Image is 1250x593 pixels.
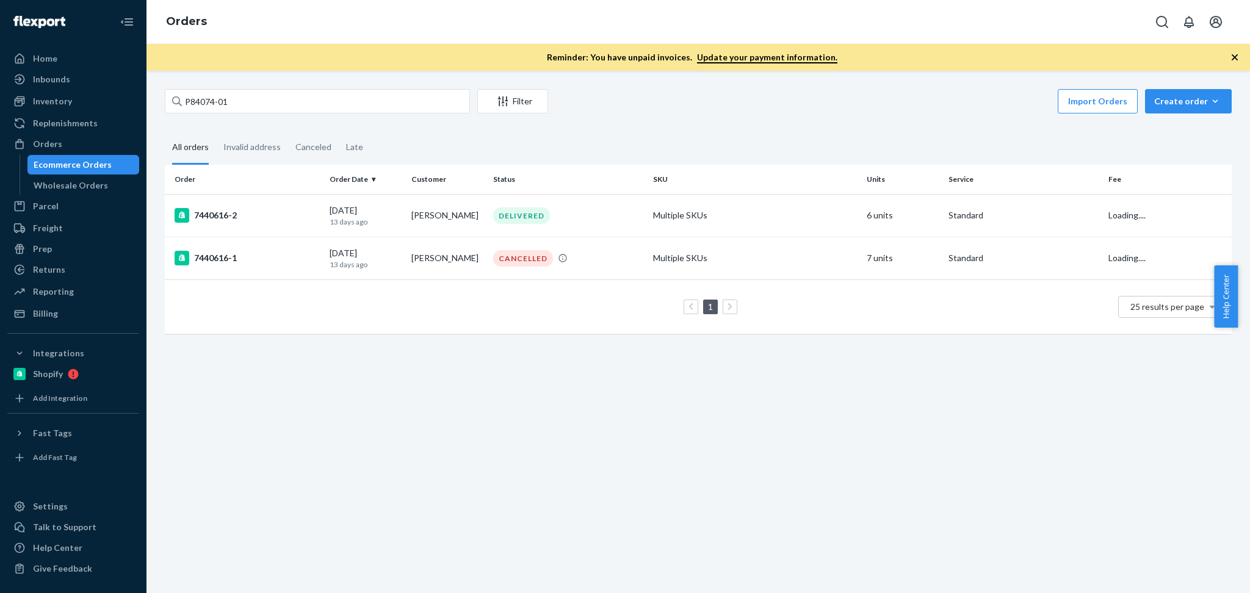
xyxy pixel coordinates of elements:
p: Reminder: You have unpaid invoices. [547,51,837,63]
button: Create order [1145,89,1232,113]
button: Fast Tags [7,423,139,443]
a: Inbounds [7,70,139,89]
div: [DATE] [330,247,402,270]
div: Orders [33,138,62,150]
td: [PERSON_NAME] [406,194,488,237]
span: 25 results per page [1130,301,1204,312]
th: Order [165,165,325,194]
div: 7440616-1 [175,251,320,265]
a: Orders [7,134,139,154]
div: Help Center [33,542,82,554]
div: Parcel [33,200,59,212]
button: Open account menu [1204,10,1228,34]
div: 7440616-2 [175,208,320,223]
div: Canceled [295,131,331,163]
a: Wholesale Orders [27,176,140,195]
p: Standard [948,209,1099,221]
div: Replenishments [33,117,98,129]
th: SKU [648,165,862,194]
button: Filter [477,89,548,113]
div: Freight [33,222,63,234]
a: Add Fast Tag [7,448,139,467]
td: Multiple SKUs [648,237,862,279]
button: Help Center [1214,265,1238,328]
a: Ecommerce Orders [27,155,140,174]
div: Home [33,52,57,65]
div: Integrations [33,347,84,359]
td: Loading.... [1104,194,1232,237]
img: Flexport logo [13,16,65,28]
a: Help Center [7,538,139,558]
div: Billing [33,307,58,320]
div: Add Fast Tag [33,452,77,462]
td: 6 units [862,194,944,237]
a: Orders [166,15,207,28]
div: Add Integration [33,393,87,403]
div: Fast Tags [33,427,72,439]
button: Open Search Box [1150,10,1174,34]
ol: breadcrumbs [156,4,217,40]
a: Inventory [7,92,139,111]
div: Inbounds [33,73,70,85]
p: Standard [948,252,1099,264]
div: [DATE] [330,204,402,227]
div: All orders [172,131,209,165]
a: Shopify [7,364,139,384]
a: Page 1 is your current page [706,301,715,312]
p: 13 days ago [330,217,402,227]
a: Parcel [7,196,139,216]
div: Inventory [33,95,72,107]
a: Home [7,49,139,68]
div: Prep [33,243,52,255]
div: Filter [478,95,547,107]
button: Close Navigation [115,10,139,34]
div: Talk to Support [33,521,96,533]
a: Talk to Support [7,517,139,537]
a: Replenishments [7,113,139,133]
button: Import Orders [1058,89,1138,113]
div: Customer [411,174,483,184]
p: 13 days ago [330,259,402,270]
div: Returns [33,264,65,276]
th: Status [488,165,648,194]
button: Integrations [7,343,139,363]
td: Multiple SKUs [648,194,862,237]
th: Fee [1104,165,1232,194]
a: Reporting [7,282,139,301]
a: Returns [7,260,139,279]
a: Billing [7,304,139,323]
td: [PERSON_NAME] [406,237,488,279]
button: Give Feedback [7,559,139,578]
td: 7 units [862,237,944,279]
div: DELIVERED [493,207,550,224]
div: Ecommerce Orders [34,159,112,171]
div: CANCELLED [493,250,553,267]
th: Order Date [325,165,406,194]
div: Create order [1154,95,1223,107]
div: Wholesale Orders [34,179,108,192]
td: Loading.... [1104,237,1232,279]
div: Give Feedback [33,562,92,575]
div: Reporting [33,286,74,298]
th: Service [944,165,1104,194]
button: Open notifications [1177,10,1201,34]
a: Settings [7,497,139,516]
div: Invalid address [223,131,281,163]
div: Shopify [33,368,63,380]
a: Update your payment information. [697,52,837,63]
div: Late [346,131,363,163]
a: Prep [7,239,139,259]
a: Add Integration [7,389,139,408]
a: Freight [7,218,139,238]
th: Units [862,165,944,194]
input: Search orders [165,89,470,113]
div: Settings [33,500,68,512]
